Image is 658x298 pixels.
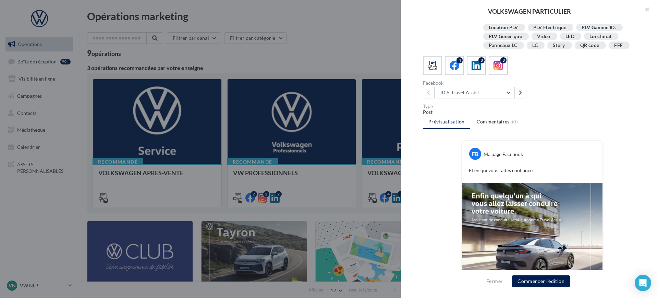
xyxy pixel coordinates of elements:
[589,34,612,39] div: Loi climat
[512,119,518,124] span: (0)
[489,25,518,30] div: Location PLV
[484,277,505,285] button: Fermer
[484,151,523,158] div: Ma page Facebook
[537,34,550,39] div: Vidéo
[553,43,565,48] div: Story
[532,43,538,48] div: LC
[423,104,642,109] div: Type
[500,57,507,63] div: 3
[412,8,647,14] div: VOLKSWAGEN PARTICULIER
[614,43,623,48] div: FFF
[489,34,522,39] div: PLV Generique
[469,167,596,174] p: Et en qui vous faites confiance.
[489,43,517,48] div: Panneaux LC
[580,43,599,48] div: QR code
[565,34,574,39] div: LED
[533,25,566,30] div: PLV Electrique
[423,81,529,85] div: Facebook
[456,57,463,63] div: 4
[423,109,642,116] div: Post
[477,118,510,125] span: Commentaires
[582,25,616,30] div: PLV Gamme ID.
[469,148,481,160] div: FB
[635,275,651,291] div: Open Intercom Messenger
[478,57,485,63] div: 3
[512,275,570,287] button: Commencer l'édition
[435,87,515,98] button: ID.5 Travel Assist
